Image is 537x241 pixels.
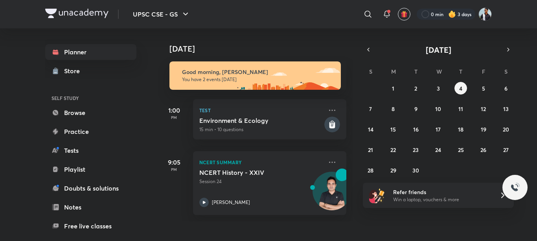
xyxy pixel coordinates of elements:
[199,169,297,176] h5: NCERT History - XXIV
[510,183,520,192] img: ttu
[458,126,463,133] abbr: September 18, 2025
[368,146,373,154] abbr: September 21, 2025
[432,143,445,156] button: September 24, 2025
[45,161,136,177] a: Playlist
[436,126,441,133] abbr: September 17, 2025
[364,123,377,135] button: September 14, 2025
[313,176,351,214] img: Avatar
[432,102,445,115] button: September 10, 2025
[374,44,503,55] button: [DATE]
[454,102,467,115] button: September 11, 2025
[393,188,490,196] h6: Refer friends
[410,82,422,95] button: September 2, 2025
[45,124,136,139] a: Practice
[45,9,109,18] img: Company Logo
[369,68,372,75] abbr: Sunday
[503,126,509,133] abbr: September 20, 2025
[410,164,422,176] button: September 30, 2025
[412,167,419,174] abbr: September 30, 2025
[387,102,399,115] button: September 8, 2025
[169,44,354,54] h4: [DATE]
[158,106,190,115] h5: 1:00
[503,105,509,113] abbr: September 13, 2025
[459,85,462,92] abbr: September 4, 2025
[387,123,399,135] button: September 15, 2025
[45,143,136,158] a: Tests
[199,117,323,124] h5: Environment & Ecology
[64,66,85,76] div: Store
[432,123,445,135] button: September 17, 2025
[454,123,467,135] button: September 18, 2025
[45,199,136,215] a: Notes
[413,126,419,133] abbr: September 16, 2025
[437,85,440,92] abbr: September 3, 2025
[368,167,373,174] abbr: September 28, 2025
[369,105,372,113] abbr: September 7, 2025
[369,187,385,203] img: referral
[158,158,190,167] h5: 9:05
[182,76,334,83] p: You have 2 events [DATE]
[410,123,422,135] button: September 16, 2025
[481,126,486,133] abbr: September 19, 2025
[128,6,195,22] button: UPSC CSE - GS
[500,102,512,115] button: September 13, 2025
[199,106,323,115] p: Test
[392,105,395,113] abbr: September 8, 2025
[435,105,441,113] abbr: September 10, 2025
[387,143,399,156] button: September 22, 2025
[481,105,486,113] abbr: September 12, 2025
[500,123,512,135] button: September 20, 2025
[414,105,417,113] abbr: September 9, 2025
[500,82,512,95] button: September 6, 2025
[478,7,492,21] img: Hitesh Kumar
[503,146,509,154] abbr: September 27, 2025
[393,196,490,203] p: Win a laptop, vouchers & more
[477,123,490,135] button: September 19, 2025
[436,68,442,75] abbr: Wednesday
[398,8,410,20] button: avatar
[477,82,490,95] button: September 5, 2025
[392,85,394,92] abbr: September 1, 2025
[401,11,408,18] img: avatar
[414,68,417,75] abbr: Tuesday
[435,146,441,154] abbr: September 24, 2025
[45,180,136,196] a: Doubts & solutions
[477,143,490,156] button: September 26, 2025
[414,85,417,92] abbr: September 2, 2025
[199,126,323,133] p: 15 min • 10 questions
[504,68,508,75] abbr: Saturday
[500,143,512,156] button: September 27, 2025
[454,143,467,156] button: September 25, 2025
[199,158,323,167] p: NCERT Summary
[45,218,136,234] a: Free live classes
[482,85,485,92] abbr: September 5, 2025
[410,143,422,156] button: September 23, 2025
[480,146,486,154] abbr: September 26, 2025
[458,146,464,154] abbr: September 25, 2025
[45,105,136,120] a: Browse
[413,146,419,154] abbr: September 23, 2025
[158,167,190,172] p: PM
[458,105,463,113] abbr: September 11, 2025
[158,115,190,120] p: PM
[364,164,377,176] button: September 28, 2025
[169,61,341,90] img: morning
[459,68,462,75] abbr: Thursday
[432,82,445,95] button: September 3, 2025
[426,44,451,55] span: [DATE]
[482,68,485,75] abbr: Friday
[368,126,373,133] abbr: September 14, 2025
[390,146,396,154] abbr: September 22, 2025
[477,102,490,115] button: September 12, 2025
[364,143,377,156] button: September 21, 2025
[390,167,396,174] abbr: September 29, 2025
[448,10,456,18] img: streak
[504,85,508,92] abbr: September 6, 2025
[410,102,422,115] button: September 9, 2025
[199,178,323,185] p: Session 24
[45,63,136,79] a: Store
[212,199,250,206] p: [PERSON_NAME]
[364,102,377,115] button: September 7, 2025
[182,69,334,76] h6: Good morning, [PERSON_NAME]
[45,44,136,60] a: Planner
